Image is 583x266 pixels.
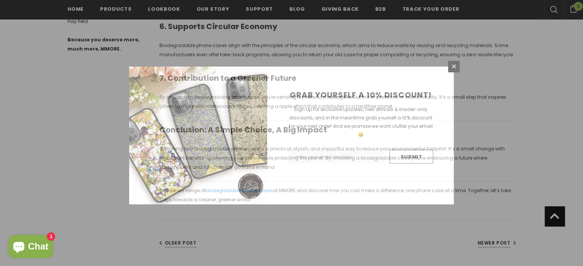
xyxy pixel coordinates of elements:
input: Submit [389,150,433,163]
span: GRAB YOURSELF A 10% DISCOUNT! [290,90,432,100]
inbox-online-store-chat: Shopify online store chat [6,235,55,260]
a: Close [448,61,460,72]
input: Email Address [288,150,386,163]
span: Sign Up for exclusive updates, new arrivals & insider-only discounts, and in the meantime grab yo... [289,106,433,138]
